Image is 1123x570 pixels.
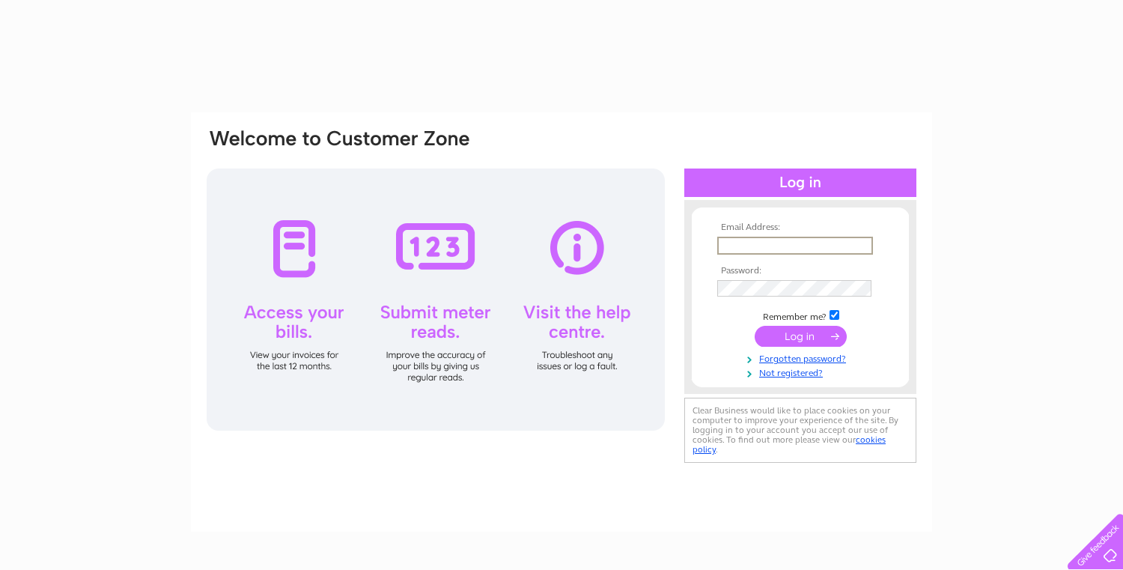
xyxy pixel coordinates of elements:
a: Forgotten password? [717,351,887,365]
a: cookies policy [693,434,886,455]
div: Clear Business would like to place cookies on your computer to improve your experience of the sit... [684,398,916,463]
input: Submit [755,326,847,347]
td: Remember me? [713,308,887,323]
th: Email Address: [713,222,887,233]
th: Password: [713,266,887,276]
a: Not registered? [717,365,887,379]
